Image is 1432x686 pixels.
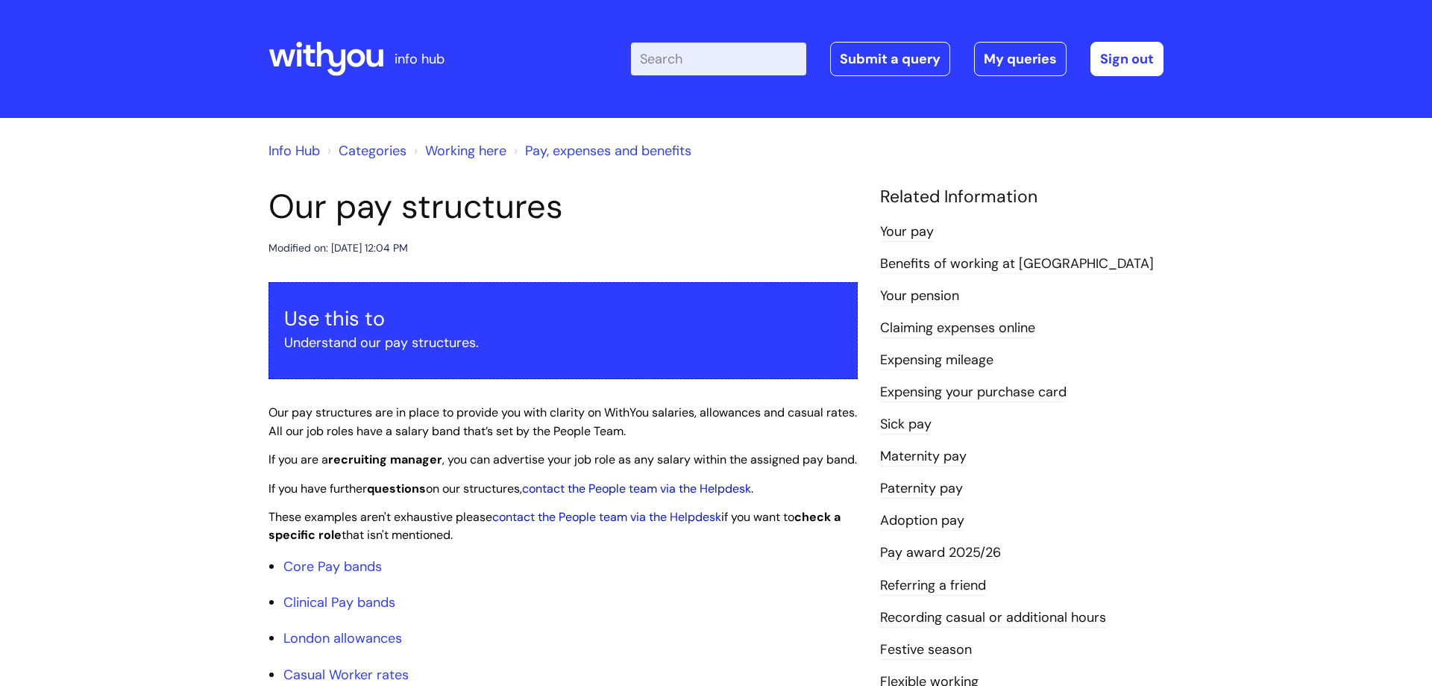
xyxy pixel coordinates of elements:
span: If you have further on our structures, . [268,481,753,496]
a: Pay, expenses and benefits [525,142,691,160]
li: Pay, expenses and benefits [510,139,691,163]
a: Maternity pay [880,447,967,467]
h3: Use this to [284,307,842,331]
a: Working here [425,142,506,160]
span: Our pay structures are in place to provide you with clarity on WithYou salaries, allowances and c... [268,405,857,439]
a: Expensing your purchase card [880,383,1067,402]
span: These examples aren't exhaustive please if you want to that isn't mentioned. [268,509,841,543]
h4: Related Information [880,187,1163,208]
a: London allowances [283,629,402,647]
div: | - [631,42,1163,76]
div: Modified on: [DATE] 12:04 PM [268,239,408,258]
input: Search [631,43,806,75]
a: contact the People team via the Helpdesk [522,481,751,496]
a: Adoption pay [880,511,964,531]
a: Expensing mileage [880,351,993,370]
li: Solution home [324,139,406,163]
a: Sick pay [880,415,932,434]
a: Categories [339,142,406,160]
li: Working here [410,139,506,163]
a: Sign out [1090,42,1163,76]
a: Claiming expenses online [880,319,1035,338]
a: Clinical Pay bands [283,593,395,611]
h1: Our pay structures [268,187,858,227]
p: Understand our pay structures. [284,331,842,355]
a: Casual Worker rates [283,666,409,684]
a: Core Pay bands [283,558,382,576]
a: Submit a query [830,42,950,76]
a: Your pay [880,222,934,242]
a: Your pension [880,287,959,306]
strong: questions [367,481,426,496]
a: My queries [974,42,1067,76]
a: Recording casual or additional hours [880,608,1106,628]
a: Benefits of working at [GEOGRAPHIC_DATA] [880,255,1154,274]
a: Referring a friend [880,576,986,596]
span: If you are a , you can advertise your job role as any salary within the assigned pay band. [268,452,857,467]
strong: recruiting manager [328,452,442,467]
a: Info Hub [268,142,320,160]
a: Festive season [880,640,972,660]
p: info hub [395,47,445,71]
a: Pay award 2025/26 [880,543,1001,563]
a: contact the People team via the Helpdesk [492,509,721,525]
a: Paternity pay [880,479,963,499]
